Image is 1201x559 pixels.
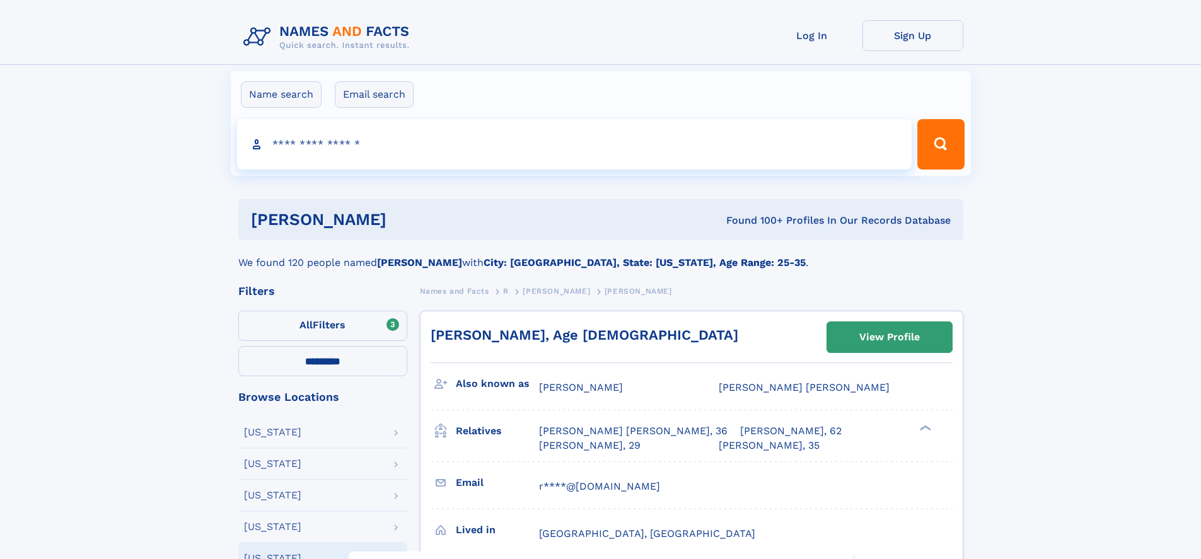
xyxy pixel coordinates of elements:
img: Logo Names and Facts [238,20,420,54]
div: [US_STATE] [244,427,301,437]
a: [PERSON_NAME], 29 [539,439,641,452]
span: [GEOGRAPHIC_DATA], [GEOGRAPHIC_DATA] [539,527,755,539]
a: Names and Facts [420,283,489,299]
span: All [299,319,313,331]
a: R [503,283,509,299]
span: [PERSON_NAME] [PERSON_NAME] [719,381,890,393]
a: Sign Up [862,20,963,51]
h3: Relatives [456,420,539,442]
h3: Email [456,472,539,493]
b: City: [GEOGRAPHIC_DATA], State: [US_STATE], Age Range: 25-35 [484,256,806,268]
label: Name search [241,81,322,108]
div: [US_STATE] [244,459,301,469]
span: [PERSON_NAME] [539,381,623,393]
h3: Also known as [456,373,539,395]
h3: Lived in [456,519,539,541]
div: View Profile [859,323,920,352]
a: [PERSON_NAME], 62 [740,424,842,438]
a: [PERSON_NAME] [523,283,590,299]
span: [PERSON_NAME] [523,287,590,296]
label: Email search [335,81,414,108]
label: Filters [238,311,407,341]
div: ❯ [917,424,932,432]
span: R [503,287,509,296]
a: [PERSON_NAME], Age [DEMOGRAPHIC_DATA] [431,327,738,343]
input: search input [237,119,912,170]
a: [PERSON_NAME] [PERSON_NAME], 36 [539,424,728,438]
a: Log In [762,20,862,51]
div: [US_STATE] [244,522,301,532]
span: [PERSON_NAME] [605,287,672,296]
div: We found 120 people named with . [238,240,963,270]
a: [PERSON_NAME], 35 [719,439,820,452]
b: [PERSON_NAME] [377,256,462,268]
button: Search Button [917,119,964,170]
a: View Profile [827,322,952,352]
div: Browse Locations [238,391,407,403]
div: Filters [238,285,407,297]
h1: [PERSON_NAME] [251,212,557,228]
div: Found 100+ Profiles In Our Records Database [556,214,951,228]
div: [US_STATE] [244,490,301,500]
